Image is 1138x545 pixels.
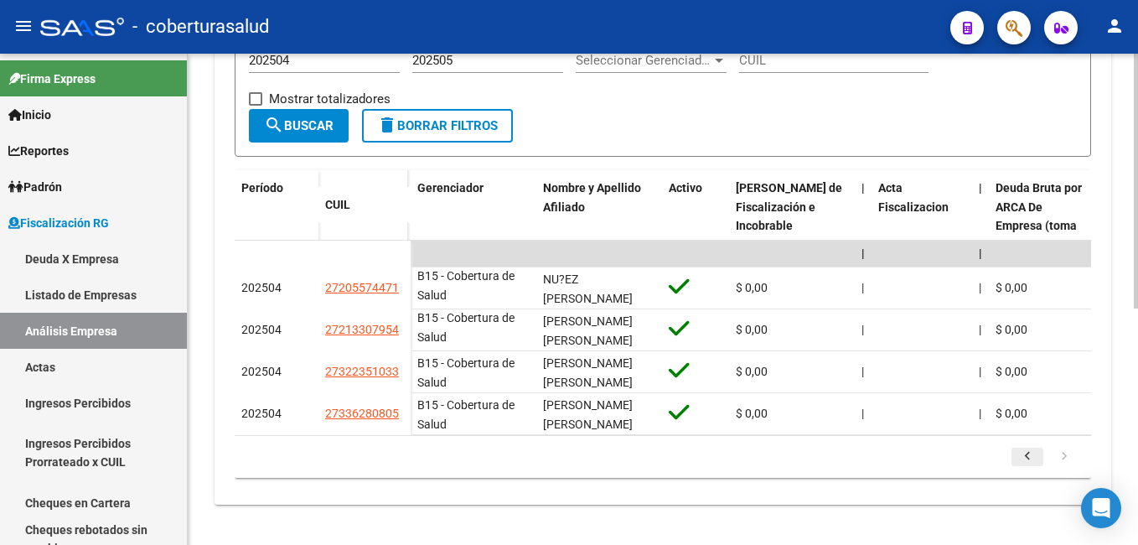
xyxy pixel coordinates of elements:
span: NU?EZ [PERSON_NAME] [PERSON_NAME] [543,272,633,324]
span: | [861,247,865,260]
span: | [979,323,981,336]
button: Buscar [249,109,349,143]
span: $ 0,00 [996,365,1027,378]
span: | [861,181,865,195]
span: | [979,365,981,378]
span: Seleccionar Gerenciador [576,53,711,68]
span: Buscar [264,118,334,133]
datatable-header-cell: Nombre y Apellido Afiliado [536,170,662,283]
span: 202504 [241,323,282,336]
span: | [979,281,981,294]
datatable-header-cell: | [972,170,989,283]
span: 202504 [241,407,282,420]
span: 27205574471 [325,281,399,294]
span: Inicio [8,106,51,124]
mat-icon: person [1104,16,1125,36]
datatable-header-cell: Activo [662,170,729,283]
span: | [861,281,864,294]
span: Deuda Bruta por ARCA De Empresa (toma en cuenta todos los afiliados) [996,181,1082,271]
a: go to next page [1048,448,1080,466]
span: [PERSON_NAME] [PERSON_NAME] [543,356,633,389]
datatable-header-cell: CUIL [318,187,411,223]
datatable-header-cell: Acta Fiscalizacion [872,170,972,283]
span: Padrón [8,178,62,196]
mat-icon: search [264,115,284,135]
datatable-header-cell: | [855,170,872,283]
span: $ 0,00 [996,323,1027,336]
datatable-header-cell: Período [235,170,318,241]
span: B15 - Cobertura de Salud [417,398,515,431]
span: Gerenciador [417,181,484,195]
span: [PERSON_NAME] de Fiscalización e Incobrable [736,181,842,233]
span: 202504 [241,281,282,294]
mat-icon: delete [377,115,397,135]
span: 27336280805 [325,407,399,420]
span: Acta Fiscalizacion [878,181,949,214]
span: | [979,407,981,420]
span: Período [241,181,283,195]
span: - coberturasalud [132,8,269,45]
span: $ 0,00 [736,323,768,336]
span: Reportes [8,142,69,160]
span: | [861,365,864,378]
span: $ 0,00 [996,407,1027,420]
div: Open Intercom Messenger [1081,488,1121,528]
span: $ 0,00 [736,407,768,420]
datatable-header-cell: Deuda Bruta por ARCA De Empresa (toma en cuenta todos los afiliados) [989,170,1089,283]
button: Borrar Filtros [362,109,513,143]
datatable-header-cell: Gerenciador [411,170,536,283]
span: [PERSON_NAME] [PERSON_NAME] [543,398,633,431]
span: Fiscalización RG [8,214,109,232]
span: Mostrar totalizadores [269,89,391,109]
span: Nombre y Apellido Afiliado [543,181,641,214]
span: $ 0,00 [736,365,768,378]
mat-icon: menu [13,16,34,36]
span: | [861,323,864,336]
span: $ 0,00 [996,281,1027,294]
span: CUIL [325,198,350,211]
a: go to previous page [1011,448,1043,466]
span: Firma Express [8,70,96,88]
span: | [979,247,982,260]
span: Borrar Filtros [377,118,498,133]
span: 202504 [241,365,282,378]
span: | [979,181,982,195]
datatable-header-cell: Deuda Bruta Neto de Fiscalización e Incobrable [729,170,855,283]
span: B15 - Cobertura de Salud [417,356,515,389]
span: $ 0,00 [736,281,768,294]
span: | [861,407,864,420]
span: 27322351033 [325,365,399,378]
span: Activo [669,181,702,195]
span: [PERSON_NAME] [PERSON_NAME] [543,314,633,347]
span: 27213307954 [325,323,399,336]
